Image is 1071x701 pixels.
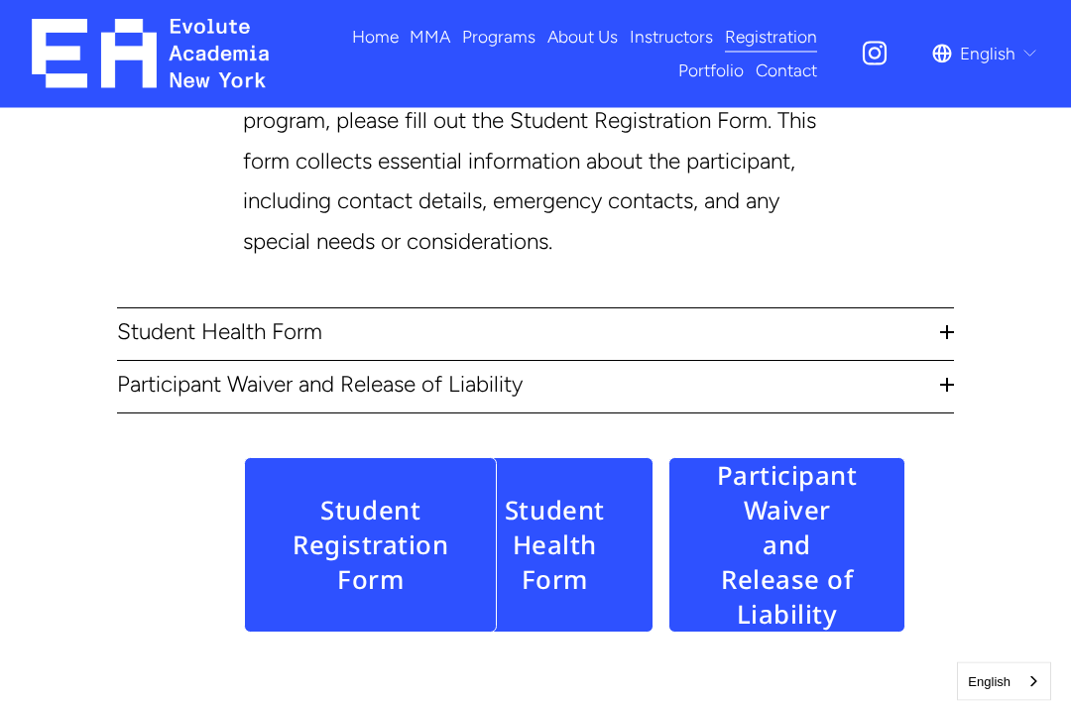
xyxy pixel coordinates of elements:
[462,20,535,55] a: folder dropdown
[630,20,713,55] a: Instructors
[244,458,497,634] a: Student Registration Form
[352,20,399,55] a: Home
[860,39,890,68] a: Instagram
[410,22,450,53] span: MMA
[117,309,954,361] button: Student Health Form
[32,19,269,88] img: EA
[668,458,906,634] a: Participant Waiver and Release of Liability
[117,47,954,308] div: Student Registration Form
[678,54,744,88] a: Portfolio
[960,39,1015,69] span: English
[547,20,618,55] a: About Us
[958,663,1050,700] a: English
[462,22,535,53] span: Programs
[932,37,1038,71] div: language picker
[117,319,940,346] span: Student Health Form
[456,458,654,634] a: Student Health Form
[117,362,954,413] button: Participant Waiver and Release of Liability
[410,20,450,55] a: folder dropdown
[957,662,1051,701] aside: Language selected: English
[117,372,940,399] span: Participant Waiver and Release of Liability
[725,20,817,55] a: Registration
[243,62,829,263] p: To ensure your child's spot in our dynamic and enriching program, please fill out the Student Reg...
[756,54,817,88] a: Contact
